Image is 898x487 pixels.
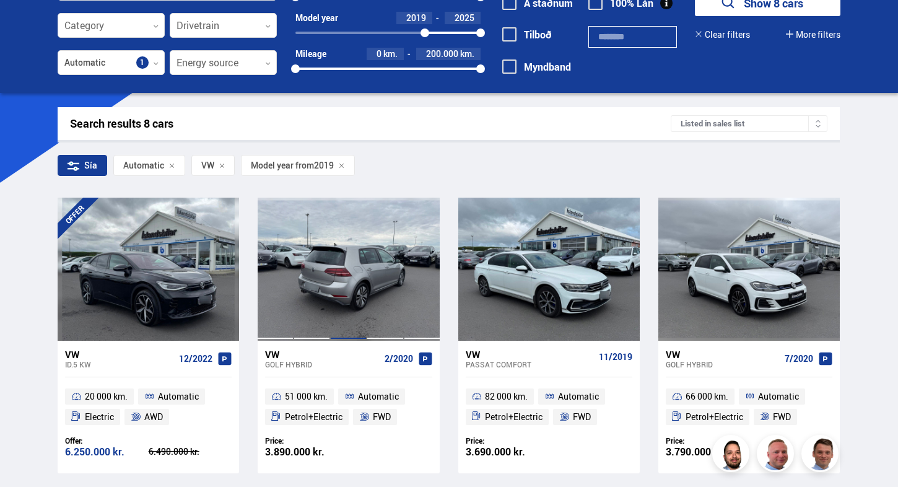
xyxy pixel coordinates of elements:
span: 0 [377,48,381,59]
span: Petrol+Electric [285,410,342,424]
span: 2/2020 [385,354,413,364]
div: VW [466,349,594,360]
span: 51 000 km. [285,389,328,404]
span: Automatic [558,389,599,404]
div: VW [65,349,174,360]
span: 2025 [455,12,474,24]
div: Price: [466,436,549,445]
button: Clear filters [695,30,750,40]
span: Petrol+Electric [485,410,543,424]
button: More filters [786,30,840,40]
span: Automatic [758,389,799,404]
span: Electric [85,410,114,424]
span: km. [460,49,474,59]
div: ID.5 KW [65,360,174,369]
div: Golf HYBRID [666,360,780,369]
div: Listed in sales list [671,115,828,132]
span: 2019 [406,12,426,24]
img: nhp88E3Fdnt1Opn2.png [714,437,751,474]
div: 3.790.000 kr. [666,447,749,457]
div: VW [265,349,379,360]
span: AWD [144,410,163,424]
span: 200.000 [426,48,458,59]
label: Tilboð [502,29,552,40]
div: Price: [666,436,749,445]
span: 12/2022 [179,354,212,364]
a: VW Golf HYBRID 7/2020 66 000 km. Automatic Petrol+Electric FWD Price: 3.790.000 kr. [658,341,840,473]
div: Model year [295,13,338,23]
span: 20 000 km. [85,389,128,404]
div: Mileage [295,49,326,59]
span: FWD [773,410,791,424]
a: VW Passat COMFORT 11/2019 82 000 km. Automatic Petrol+Electric FWD Price: 3.690.000 kr. [458,341,640,473]
div: Sía [58,155,107,176]
img: siFngHWaQ9KaOqBr.png [759,437,796,474]
div: 6.490.000 kr. [149,447,232,456]
span: VW [201,160,214,170]
div: Search results 8 cars [70,117,671,130]
span: Model year from [251,160,314,170]
button: Open LiveChat chat widget [10,5,47,42]
div: 6.250.000 kr. [65,447,149,457]
span: FWD [373,410,391,424]
span: km. [383,49,398,59]
div: Golf HYBRID [265,360,379,369]
div: Passat COMFORT [466,360,594,369]
span: 82 000 km. [485,389,528,404]
a: VW ID.5 KW 12/2022 20 000 km. Automatic Electric AWD Offer: 6.250.000 kr. 6.490.000 kr. [58,341,239,473]
span: 2019 [314,160,334,170]
label: Myndband [502,61,571,72]
span: 66 000 km. [686,389,728,404]
div: Price: [265,436,349,445]
div: VW [666,349,780,360]
div: Offer: [65,436,149,445]
img: FbJEzSuNWCJXmdc-.webp [803,437,840,474]
span: Automatic [123,160,164,170]
span: Automatic [158,389,199,404]
div: 3.690.000 kr. [466,447,549,457]
span: 11/2019 [599,352,632,362]
span: 7/2020 [785,354,813,364]
div: 3.890.000 kr. [265,447,349,457]
a: VW Golf HYBRID 2/2020 51 000 km. Automatic Petrol+Electric FWD Price: 3.890.000 kr. [258,341,439,473]
span: FWD [573,410,591,424]
span: Automatic [358,389,399,404]
span: Petrol+Electric [686,410,743,424]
